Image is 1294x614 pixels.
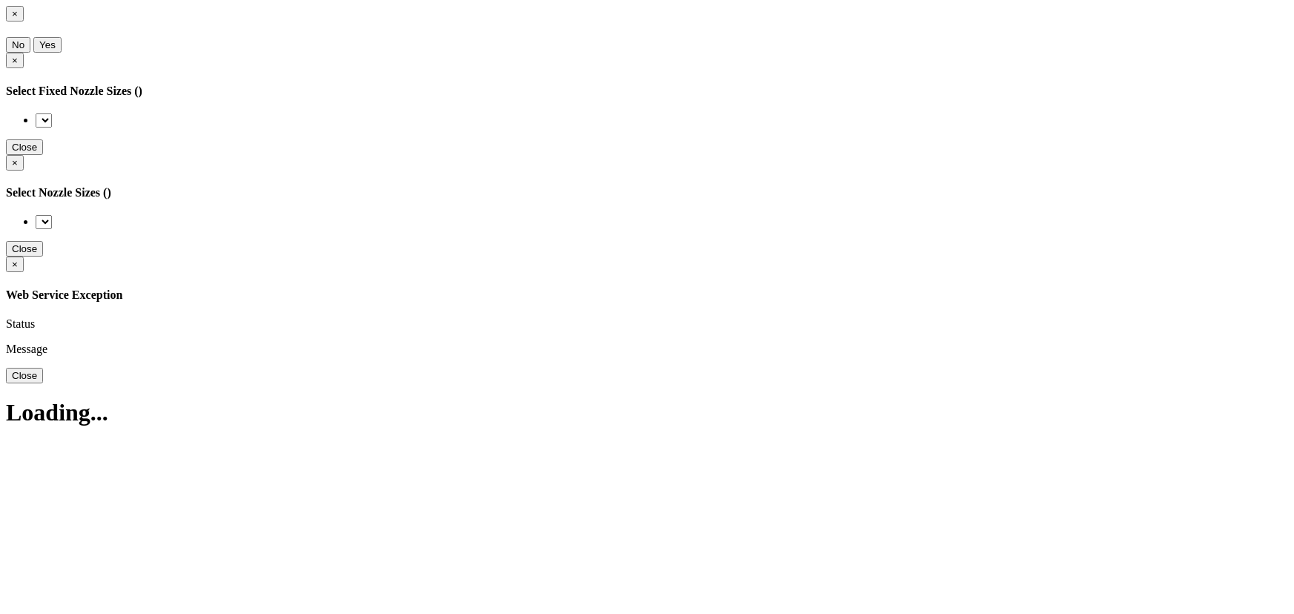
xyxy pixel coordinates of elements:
[6,368,43,383] button: Close
[6,241,43,257] button: Close
[6,139,43,155] button: Close
[6,37,30,53] button: No
[6,186,1278,199] h4: Select Nozzle Sizes ( )
[6,317,35,330] label: Status
[6,155,24,171] button: Close
[6,399,1278,426] h1: Loading...
[6,85,1278,98] h4: Select Fixed Nozzle Sizes ( )
[6,343,47,355] label: Message
[33,37,62,53] button: Yes
[12,55,18,66] span: ×
[12,157,18,168] span: ×
[6,257,24,272] button: Close
[12,8,18,19] span: ×
[6,6,24,22] button: Close
[6,288,1278,302] h4: Web Service Exception
[6,53,24,68] button: Close
[12,259,18,270] span: ×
